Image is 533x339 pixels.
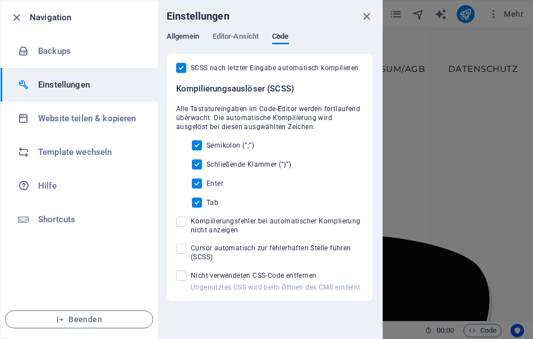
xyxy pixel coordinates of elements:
span: Beenden [15,315,144,324]
h6: Backups [38,44,142,58]
span: Cursor automatisch zur fehlerhaften Stelle führen (SCSS) [191,244,364,262]
h6: Hilfe [38,179,142,193]
div: Einstellungen [167,32,373,53]
button: close [360,10,373,23]
h6: Kompilierungsauslöser (SCSS) [176,82,364,95]
p: Ungenutztes CSS wird beim Öffnen des CMS entfernt [191,283,364,292]
a: Hilfe [1,169,158,203]
h6: Einstellungen [38,78,142,91]
button: Beenden [5,310,153,328]
span: Kompilierungsfehler bei automatischer Komplierung nicht anzeigen [191,217,364,235]
span: Editor-Ansicht [213,30,259,45]
span: Tab [206,198,218,207]
h6: Einstellungen [167,10,229,23]
span: Enter [206,179,223,188]
span: Semikolon (”;”) [206,141,254,150]
span: Allgemein [167,30,199,45]
h6: Navigation [30,11,149,24]
h6: Website teilen & kopieren [38,112,142,125]
span: SCSS nach letzter Eingabe automatisch kompilieren [191,63,359,72]
span: Code [272,30,288,45]
span: Alle Tastatureingaben im Code-Editor werden fortlaufend überwacht. Die automatische Kompilierung ... [176,104,364,131]
h6: Template wechseln [38,145,142,159]
span: Nicht verwendeten CSS-Code entfernen [191,271,364,280]
h6: Shortcuts [38,213,142,226]
span: Schließende Klammer (“}”) [206,160,291,169]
